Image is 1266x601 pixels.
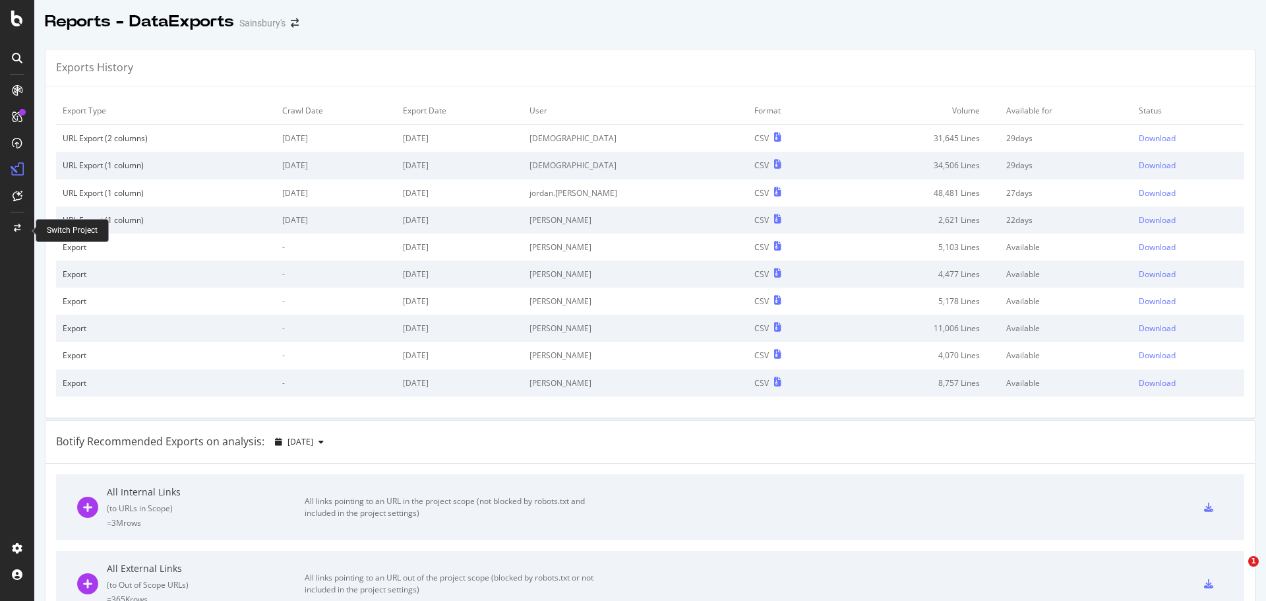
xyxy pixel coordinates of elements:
div: All External Links [107,562,305,575]
td: - [276,234,396,261]
div: Download [1139,350,1176,361]
td: [PERSON_NAME] [523,261,748,288]
div: Available [1006,296,1126,307]
div: Export [63,296,269,307]
td: Export Date [396,97,523,125]
td: 11,006 Lines [838,315,1000,342]
div: CSV [754,187,769,199]
a: Download [1139,296,1238,307]
div: CSV [754,296,769,307]
iframe: Intercom live chat [1221,556,1253,588]
td: User [523,97,748,125]
div: Export [63,323,269,334]
td: [DATE] [396,369,523,396]
div: = 3M rows [107,517,305,528]
div: Download [1139,214,1176,226]
a: Download [1139,323,1238,334]
a: Download [1139,377,1238,389]
a: Download [1139,214,1238,226]
td: Crawl Date [276,97,396,125]
div: Available [1006,241,1126,253]
div: Reports - DataExports [45,11,234,33]
td: Volume [838,97,1000,125]
div: Download [1139,187,1176,199]
button: [DATE] [270,431,329,453]
td: [DEMOGRAPHIC_DATA] [523,125,748,152]
a: Download [1139,241,1238,253]
td: - [276,369,396,396]
div: Available [1006,269,1126,280]
td: - [276,288,396,315]
td: - [276,342,396,369]
td: 4,477 Lines [838,261,1000,288]
div: Botify Recommended Exports on analysis: [56,434,264,449]
div: Switch Project [47,225,98,236]
a: Download [1139,187,1238,199]
div: URL Export (1 column) [63,214,269,226]
td: [PERSON_NAME] [523,369,748,396]
div: Download [1139,296,1176,307]
td: [DATE] [276,125,396,152]
td: [PERSON_NAME] [523,206,748,234]
div: Export [63,241,269,253]
td: [PERSON_NAME] [523,315,748,342]
td: [DATE] [396,152,523,179]
div: CSV [754,133,769,144]
td: Available for [1000,97,1132,125]
div: Available [1006,377,1126,389]
div: CSV [754,269,769,280]
div: Download [1139,269,1176,280]
div: CSV [754,241,769,253]
div: csv-export [1204,579,1213,588]
td: jordan.[PERSON_NAME] [523,179,748,206]
td: [PERSON_NAME] [523,342,748,369]
td: [PERSON_NAME] [523,234,748,261]
a: Download [1139,160,1238,171]
div: URL Export (2 columns) [63,133,269,144]
td: [DATE] [276,179,396,206]
td: 4,070 Lines [838,342,1000,369]
a: Download [1139,350,1238,361]
div: ( to Out of Scope URLs ) [107,579,305,590]
td: 48,481 Lines [838,179,1000,206]
td: [DEMOGRAPHIC_DATA] [523,152,748,179]
div: CSV [754,214,769,226]
td: [DATE] [276,206,396,234]
div: CSV [754,323,769,334]
td: 8,757 Lines [838,369,1000,396]
td: 22 days [1000,206,1132,234]
td: [DATE] [396,206,523,234]
td: 34,506 Lines [838,152,1000,179]
td: - [276,261,396,288]
div: ( to URLs in Scope ) [107,503,305,514]
span: 2025 Sep. 22nd [287,436,313,447]
td: 31,645 Lines [838,125,1000,152]
div: Exports History [56,60,133,75]
div: Export [63,269,269,280]
div: Available [1006,323,1126,334]
td: 5,103 Lines [838,234,1000,261]
div: CSV [754,160,769,171]
div: Export [63,350,269,361]
div: Download [1139,160,1176,171]
td: [DATE] [396,288,523,315]
td: 2,621 Lines [838,206,1000,234]
div: Download [1139,133,1176,144]
div: arrow-right-arrow-left [291,18,299,28]
div: Download [1139,241,1176,253]
div: csv-export [1204,503,1213,512]
div: Available [1006,350,1126,361]
td: [DATE] [396,234,523,261]
div: Export [63,377,269,389]
td: 27 days [1000,179,1132,206]
a: Download [1139,269,1238,280]
div: All Internal Links [107,486,305,499]
div: CSV [754,377,769,389]
div: Download [1139,377,1176,389]
td: [DATE] [396,179,523,206]
td: [DATE] [396,342,523,369]
div: Sainsbury's [239,16,286,30]
div: All links pointing to an URL in the project scope (not blocked by robots.txt and included in the ... [305,495,601,519]
td: [DATE] [396,261,523,288]
td: 5,178 Lines [838,288,1000,315]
